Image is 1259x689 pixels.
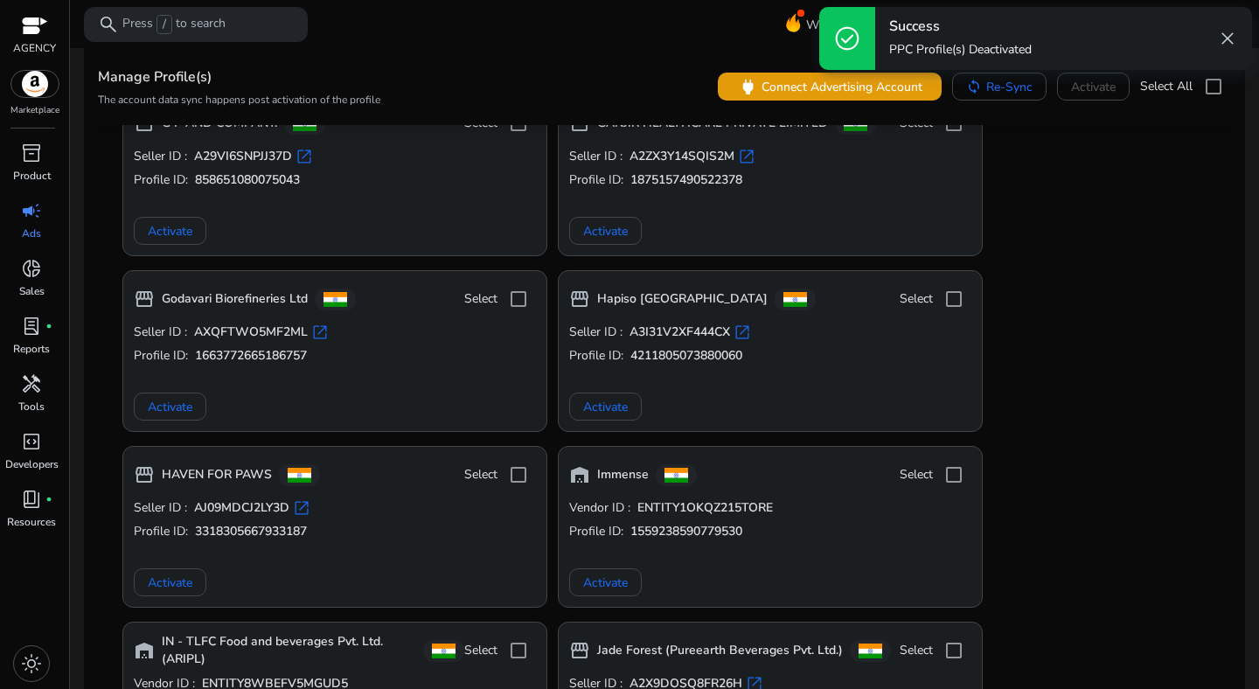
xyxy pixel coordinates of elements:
[148,222,192,240] span: Activate
[134,347,188,365] span: Profile ID:
[718,73,942,101] button: powerConnect Advertising Account
[569,217,642,245] button: Activate
[597,466,649,484] b: Immense
[19,283,45,299] p: Sales
[569,523,623,540] span: Profile ID:
[98,69,380,86] h4: Manage Profile(s)
[10,104,59,117] p: Marketplace
[134,523,188,540] span: Profile ID:
[569,171,623,189] span: Profile ID:
[569,324,623,341] span: Seller ID :
[45,496,52,503] span: fiber_manual_record
[13,168,51,184] p: Product
[11,71,59,97] img: amazon.svg
[464,642,497,659] span: Select
[464,466,497,484] span: Select
[900,642,933,659] span: Select
[122,15,226,34] p: Press to search
[583,222,628,240] span: Activate
[889,41,1032,59] p: PPC Profile(s) Deactivated
[21,653,42,674] span: light_mode
[134,464,155,485] span: storefront
[98,92,380,106] p: The account data sync happens post activation of the profile
[583,398,628,416] span: Activate
[952,73,1047,101] button: Re-Sync
[157,15,172,34] span: /
[464,290,497,308] span: Select
[597,642,843,659] b: Jade Forest (Pureearth Beverages Pvt. Ltd.)
[569,289,590,310] span: storefront
[21,258,42,279] span: donut_small
[21,373,42,394] span: handyman
[13,40,56,56] p: AGENCY
[569,393,642,421] button: Activate
[296,148,313,165] span: open_in_new
[900,290,933,308] span: Select
[1217,28,1238,49] span: close
[806,10,874,40] span: What's New
[21,431,42,452] span: code_blocks
[762,77,922,95] span: Connect Advertising Account
[293,499,310,517] span: open_in_new
[195,347,307,365] b: 1663772665186757
[966,79,982,94] mat-icon: sync
[134,568,206,596] button: Activate
[195,171,300,189] b: 858651080075043
[569,148,623,165] span: Seller ID :
[162,633,416,668] b: IN - TLFC Food and beverages Pvt. Ltd. (ARIPL)
[738,148,755,165] span: open_in_new
[21,200,42,221] span: campaign
[148,574,192,592] span: Activate
[900,466,933,484] span: Select
[21,489,42,510] span: book_4
[98,14,119,35] span: search
[637,499,773,517] b: ENTITY1OKQZ215TORE
[162,290,308,308] b: Godavari Biorefineries Ltd
[18,399,45,414] p: Tools
[21,143,42,164] span: inventory_2
[569,640,590,661] span: storefront
[5,456,59,472] p: Developers
[134,499,187,517] span: Seller ID :
[134,148,187,165] span: Seller ID :
[569,499,630,517] span: Vendor ID :
[22,226,41,241] p: Ads
[630,347,742,365] b: 4211805073880060
[134,289,155,310] span: storefront
[134,640,155,661] span: warehouse
[569,347,623,365] span: Profile ID:
[13,341,50,357] p: Reports
[194,324,308,341] b: AXQFTWO5MF2ML
[734,324,751,341] span: open_in_new
[630,171,742,189] b: 1875157490522378
[629,324,730,341] b: A3I31V2XF444CX
[162,466,272,484] b: HAVEN FOR PAWS
[986,77,1033,95] span: Re-Sync
[195,523,307,540] b: 3318305667933187
[583,574,628,592] span: Activate
[569,568,642,596] button: Activate
[1140,78,1193,95] span: Select All
[21,316,42,337] span: lab_profile
[738,76,758,96] span: power
[134,171,188,189] span: Profile ID:
[148,398,192,416] span: Activate
[7,514,56,530] p: Resources
[194,499,289,517] b: AJ09MDCJ2LY3D
[194,148,292,165] b: A29VI6SNPJJ37D
[134,324,187,341] span: Seller ID :
[569,464,590,485] span: warehouse
[630,523,742,540] b: 1559238590779530
[45,323,52,330] span: fiber_manual_record
[134,393,206,421] button: Activate
[311,324,329,341] span: open_in_new
[134,217,206,245] button: Activate
[597,290,768,308] b: Hapiso [GEOGRAPHIC_DATA]
[889,18,1032,35] h4: Success
[629,148,734,165] b: A2ZX3Y14SQIS2M
[833,24,861,52] span: check_circle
